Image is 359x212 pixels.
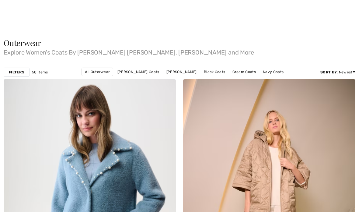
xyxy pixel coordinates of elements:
[82,68,113,76] a: All Outerwear
[156,76,185,84] a: Puffer Coats
[32,69,48,75] span: 50 items
[260,68,287,76] a: Navy Coats
[4,37,41,48] span: Outerwear
[114,68,162,76] a: [PERSON_NAME] Coats
[4,47,355,55] span: Explore Women's Coats By [PERSON_NAME] [PERSON_NAME], [PERSON_NAME] and More
[229,68,259,76] a: Cream Coats
[320,70,337,74] strong: Sort By
[201,68,228,76] a: Black Coats
[320,69,355,75] div: : Newest
[163,68,200,76] a: [PERSON_NAME]
[186,76,213,84] a: Long Coats
[9,69,24,75] strong: Filters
